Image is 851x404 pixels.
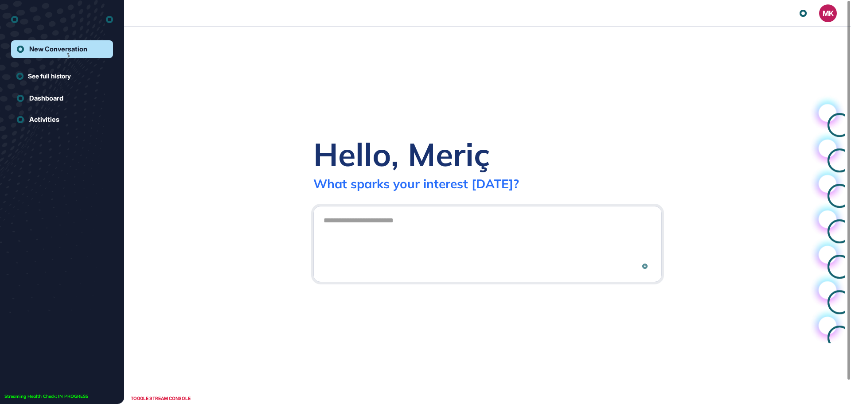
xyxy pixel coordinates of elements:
div: TOGGLE STREAM CONSOLE [129,393,193,404]
div: New Conversation [29,45,87,53]
a: New Conversation [11,40,113,58]
a: Activities [11,111,113,128]
button: MK [819,4,837,22]
span: See full history [28,71,71,81]
a: See full history [16,71,113,81]
div: What sparks your interest [DATE]? [313,176,519,191]
div: Hello, Meriç [313,134,490,174]
div: entrapeer-logo [11,12,18,27]
div: Dashboard [29,94,63,102]
a: Dashboard [11,89,113,107]
div: Activities [29,116,59,124]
